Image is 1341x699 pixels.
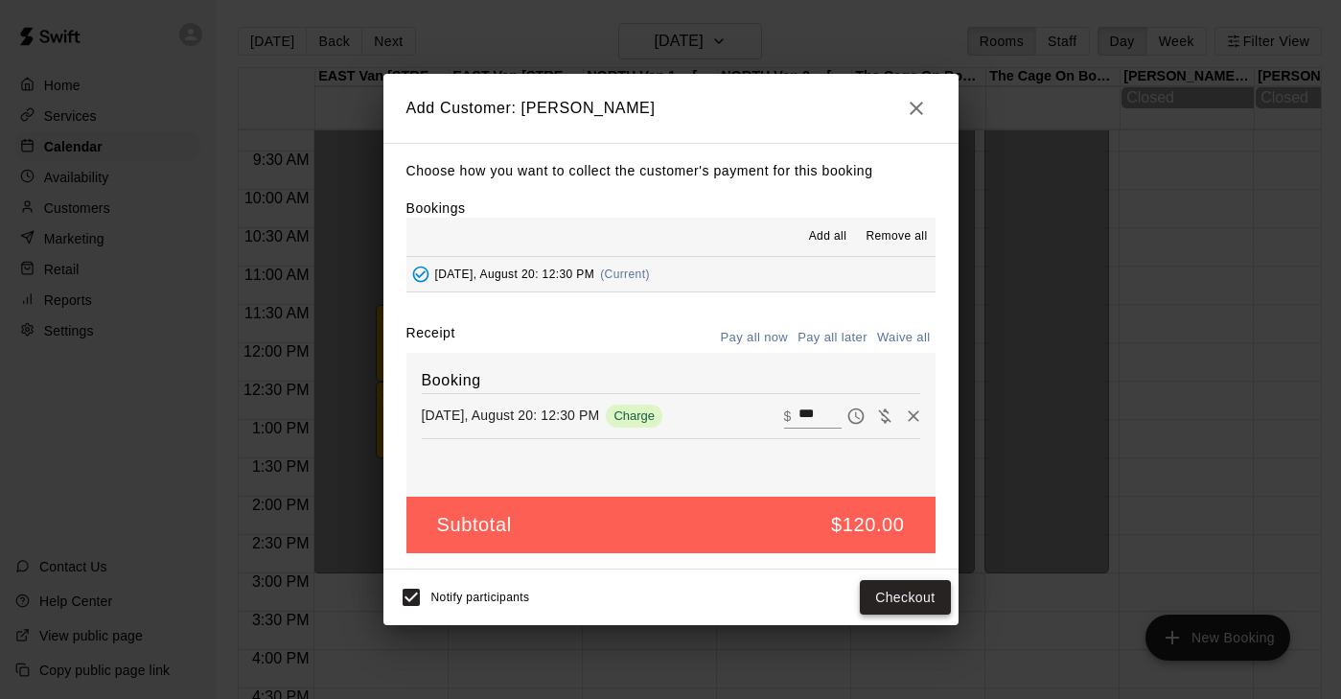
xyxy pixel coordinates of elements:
[406,257,936,292] button: Added - Collect Payment[DATE], August 20: 12:30 PM(Current)
[858,221,935,252] button: Remove all
[866,227,927,246] span: Remove all
[793,323,872,353] button: Pay all later
[842,407,870,423] span: Pay later
[406,260,435,289] button: Added - Collect Payment
[809,227,847,246] span: Add all
[870,407,899,423] span: Waive payment
[872,323,936,353] button: Waive all
[784,407,792,426] p: $
[606,408,662,423] span: Charge
[383,74,959,143] h2: Add Customer: [PERSON_NAME]
[406,159,936,183] p: Choose how you want to collect the customer's payment for this booking
[600,268,650,281] span: (Current)
[431,591,530,604] span: Notify participants
[422,368,920,393] h6: Booking
[437,512,512,538] h5: Subtotal
[406,200,466,216] label: Bookings
[831,512,905,538] h5: $120.00
[797,221,858,252] button: Add all
[435,268,595,281] span: [DATE], August 20: 12:30 PM
[716,323,794,353] button: Pay all now
[422,406,600,425] p: [DATE], August 20: 12:30 PM
[406,323,455,353] label: Receipt
[860,580,950,616] button: Checkout
[899,402,928,431] button: Remove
